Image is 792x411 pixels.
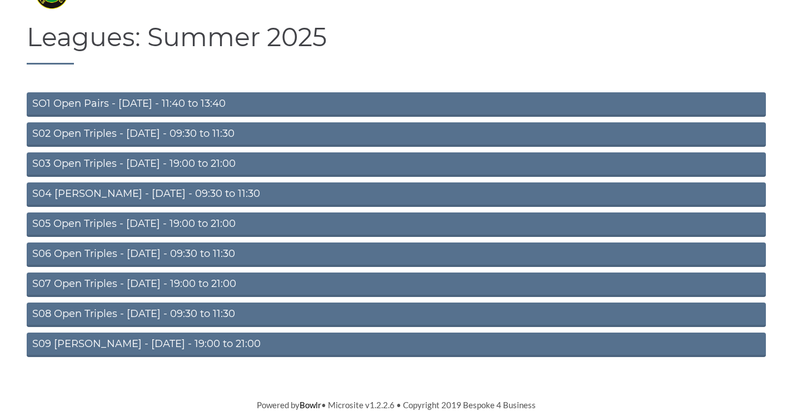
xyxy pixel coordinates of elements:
a: S03 Open Triples - [DATE] - 19:00 to 21:00 [27,152,766,177]
a: S02 Open Triples - [DATE] - 09:30 to 11:30 [27,122,766,147]
a: S09 [PERSON_NAME] - [DATE] - 19:00 to 21:00 [27,333,766,357]
a: S04 [PERSON_NAME] - [DATE] - 09:30 to 11:30 [27,182,766,207]
a: SO1 Open Pairs - [DATE] - 11:40 to 13:40 [27,92,766,117]
span: Powered by • Microsite v1.2.2.6 • Copyright 2019 Bespoke 4 Business [257,400,536,410]
h1: Leagues: Summer 2025 [27,23,766,65]
a: S06 Open Triples - [DATE] - 09:30 to 11:30 [27,242,766,267]
a: Bowlr [300,400,321,410]
a: S08 Open Triples - [DATE] - 09:30 to 11:30 [27,303,766,327]
a: S07 Open Triples - [DATE] - 19:00 to 21:00 [27,273,766,297]
a: S05 Open Triples - [DATE] - 19:00 to 21:00 [27,212,766,237]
